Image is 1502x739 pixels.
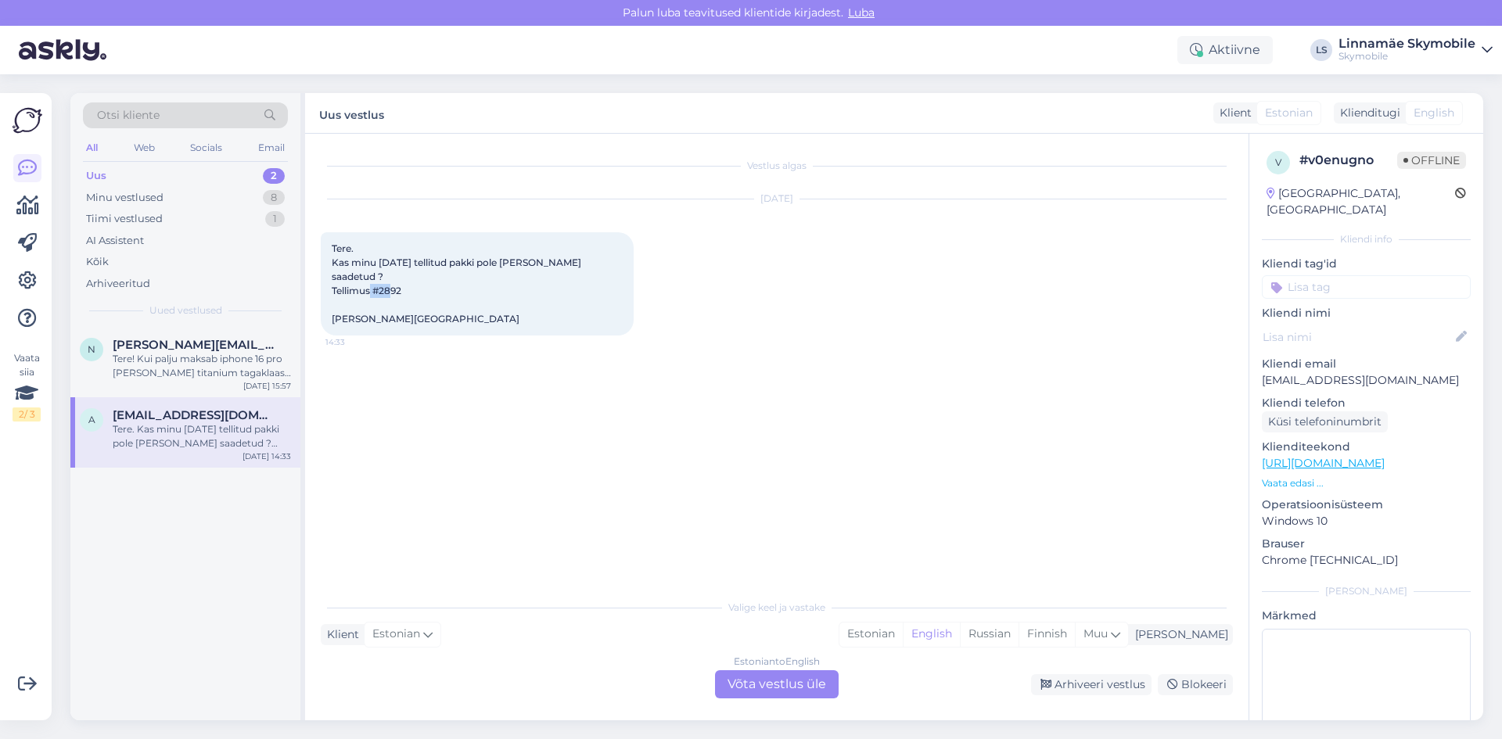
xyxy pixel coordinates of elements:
div: AI Assistent [86,233,144,249]
div: 2 / 3 [13,407,41,422]
div: [GEOGRAPHIC_DATA], [GEOGRAPHIC_DATA] [1267,185,1455,218]
div: Web [131,138,158,158]
div: All [83,138,101,158]
div: Uus [86,168,106,184]
img: Askly Logo [13,106,42,135]
div: Arhiveeritud [86,276,150,292]
p: Kliendi tag'id [1262,256,1471,272]
a: [URL][DOMAIN_NAME] [1262,456,1385,470]
div: Estonian [839,622,903,646]
span: English [1414,105,1454,121]
div: Blokeeri [1158,674,1233,695]
div: 8 [263,190,285,206]
p: Kliendi telefon [1262,395,1471,411]
input: Lisa tag [1262,275,1471,299]
div: [DATE] [321,192,1233,206]
p: Brauser [1262,536,1471,552]
span: Offline [1397,152,1466,169]
span: Muu [1083,626,1108,640]
div: Võta vestlus üle [715,670,839,698]
div: English [903,622,960,646]
div: Socials [187,138,225,158]
p: Chrome [TECHNICAL_ID] [1262,552,1471,569]
div: Skymobile [1339,50,1475,63]
span: Estonian [1265,105,1313,121]
span: Tere. Kas minu [DATE] tellitud pakki pole [PERSON_NAME] saadetud ? Tellimus #2892 [PERSON_NAME][G... [332,242,584,325]
div: 1 [265,211,285,227]
span: argo.valdna@gmail.com [113,408,275,422]
div: [PERSON_NAME] [1129,626,1228,643]
div: Klient [1213,105,1252,121]
div: Küsi telefoninumbrit [1262,411,1388,432]
div: 2 [263,168,285,184]
p: [EMAIL_ADDRESS][DOMAIN_NAME] [1262,372,1471,389]
span: Luba [843,5,879,20]
span: n.kunnapuu@gmail.com [113,338,275,352]
div: Klienditugi [1334,105,1400,121]
span: Estonian [372,626,420,643]
div: [DATE] 14:33 [243,450,291,462]
div: Aktiivne [1177,36,1273,64]
div: # v0enugno [1299,151,1397,170]
input: Lisa nimi [1263,328,1453,346]
div: Tiimi vestlused [86,211,163,227]
span: Otsi kliente [97,107,160,124]
div: Russian [960,622,1019,646]
div: Kõik [86,254,109,270]
div: Vaata siia [13,351,41,422]
p: Klienditeekond [1262,439,1471,455]
p: Vaata edasi ... [1262,476,1471,490]
div: Minu vestlused [86,190,163,206]
p: Märkmed [1262,608,1471,624]
span: Uued vestlused [149,303,222,317]
a: Linnamäe SkymobileSkymobile [1339,38,1493,63]
div: Kliendi info [1262,232,1471,246]
span: v [1275,156,1281,168]
div: Tere! Kui palju maksab iphone 16 pro [PERSON_NAME] titanium tagaklaasi vahetus? Originaali hind o... [113,352,291,380]
span: 14:33 [325,336,384,348]
span: n [88,343,95,355]
span: a [88,414,95,425]
div: [DATE] 15:57 [243,380,291,392]
label: Uus vestlus [319,102,384,124]
div: Email [255,138,288,158]
p: Kliendi email [1262,356,1471,372]
div: Klient [321,626,359,643]
div: [PERSON_NAME] [1262,584,1471,598]
div: Estonian to English [734,655,820,669]
div: Finnish [1019,622,1075,646]
div: LS [1310,39,1332,61]
p: Kliendi nimi [1262,305,1471,321]
div: Linnamäe Skymobile [1339,38,1475,50]
div: Arhiveeri vestlus [1031,674,1152,695]
div: Vestlus algas [321,159,1233,173]
div: Tere. Kas minu [DATE] tellitud pakki pole [PERSON_NAME] saadetud ? Tellimus #2892 [PERSON_NAME][G... [113,422,291,450]
div: Valige keel ja vastake [321,601,1233,615]
p: Windows 10 [1262,513,1471,529]
p: Operatsioonisüsteem [1262,497,1471,513]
